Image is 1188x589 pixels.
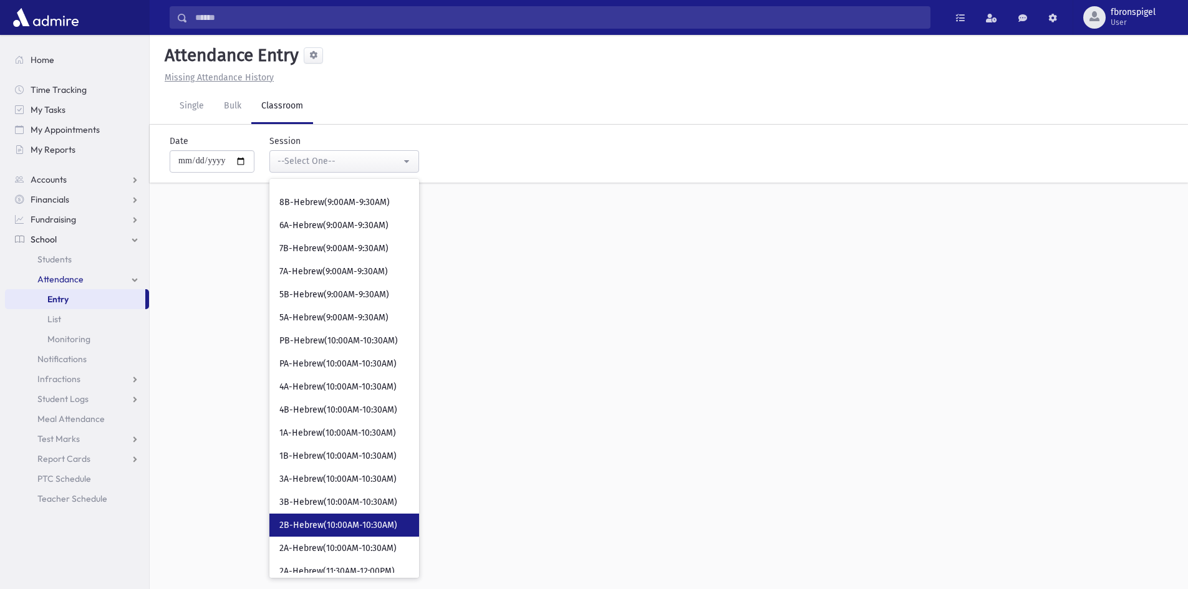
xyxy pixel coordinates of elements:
[37,473,91,484] span: PTC Schedule
[214,89,251,124] a: Bulk
[279,427,396,439] span: 1A-Hebrew(10:00AM-10:30AM)
[279,565,395,578] span: 2A-Hebrew(11:30AM-12:00PM)
[269,135,301,148] label: Session
[5,100,149,120] a: My Tasks
[5,309,149,329] a: List
[37,413,105,424] span: Meal Attendance
[1111,7,1156,17] span: fbronspigel
[279,358,397,370] span: PA-Hebrew(10:00AM-10:30AM)
[279,473,397,486] span: 3A-Hebrew(10:00AM-10:30AM)
[37,433,80,444] span: Test Marks
[279,289,389,301] span: 5B-Hebrew(9:00AM-9:30AM)
[5,489,149,509] a: Teacher Schedule
[5,409,149,429] a: Meal Attendance
[251,89,313,124] a: Classroom
[31,194,69,205] span: Financials
[1111,17,1156,27] span: User
[5,249,149,269] a: Students
[170,89,214,124] a: Single
[170,135,188,148] label: Date
[37,453,90,464] span: Report Cards
[37,274,84,285] span: Attendance
[31,214,76,225] span: Fundraising
[37,254,72,265] span: Students
[47,314,61,325] span: List
[279,196,390,209] span: 8B-Hebrew(9:00AM-9:30AM)
[269,150,419,173] button: --Select One--
[37,393,89,405] span: Student Logs
[279,173,389,186] span: 6B-Hebrew(9:00AM-9:30AM)
[31,174,67,185] span: Accounts
[5,369,149,389] a: Infractions
[279,450,397,462] span: 1B-Hebrew(10:00AM-10:30AM)
[279,542,397,555] span: 2A-Hebrew(10:00AM-10:30AM)
[5,449,149,469] a: Report Cards
[5,269,149,289] a: Attendance
[279,219,389,232] span: 6A-Hebrew(9:00AM-9:30AM)
[5,120,149,140] a: My Appointments
[31,84,87,95] span: Time Tracking
[279,266,388,278] span: 7A-Hebrew(9:00AM-9:30AM)
[31,124,100,135] span: My Appointments
[5,329,149,349] a: Monitoring
[5,140,149,160] a: My Reports
[31,54,54,65] span: Home
[5,429,149,449] a: Test Marks
[279,312,389,324] span: 5A-Hebrew(9:00AM-9:30AM)
[31,144,75,155] span: My Reports
[10,5,82,30] img: AdmirePro
[279,381,397,393] span: 4A-Hebrew(10:00AM-10:30AM)
[37,493,107,504] span: Teacher Schedule
[5,50,149,70] a: Home
[47,294,69,305] span: Entry
[37,353,87,365] span: Notifications
[5,469,149,489] a: PTC Schedule
[5,229,149,249] a: School
[37,373,80,385] span: Infractions
[5,289,145,309] a: Entry
[278,155,401,168] div: --Select One--
[5,209,149,229] a: Fundraising
[279,242,389,255] span: 7B-Hebrew(9:00AM-9:30AM)
[5,349,149,369] a: Notifications
[279,496,397,509] span: 3B-Hebrew(10:00AM-10:30AM)
[160,45,299,66] h5: Attendance Entry
[5,170,149,189] a: Accounts
[279,335,398,347] span: PB-Hebrew(10:00AM-10:30AM)
[279,404,397,416] span: 4B-Hebrew(10:00AM-10:30AM)
[5,80,149,100] a: Time Tracking
[165,72,274,83] u: Missing Attendance History
[47,333,90,345] span: Monitoring
[31,234,57,245] span: School
[160,72,274,83] a: Missing Attendance History
[188,6,930,29] input: Search
[279,519,397,532] span: 2B-Hebrew(10:00AM-10:30AM)
[5,189,149,209] a: Financials
[31,104,65,115] span: My Tasks
[5,389,149,409] a: Student Logs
